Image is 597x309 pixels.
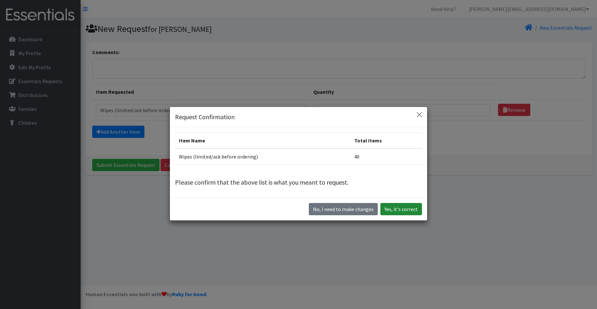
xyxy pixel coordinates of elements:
[175,112,235,122] h5: Request Confirmation
[175,149,350,165] td: Wipes (limited/ask before ordering)
[380,203,422,215] button: Yes, it's correct
[350,132,422,149] th: Total Items
[350,149,422,165] td: 40
[175,132,350,149] th: Item Name
[309,203,378,215] button: No I need to make changes
[414,110,425,120] button: Close
[175,178,422,187] p: Please confirm that the above list is what you meant to request.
